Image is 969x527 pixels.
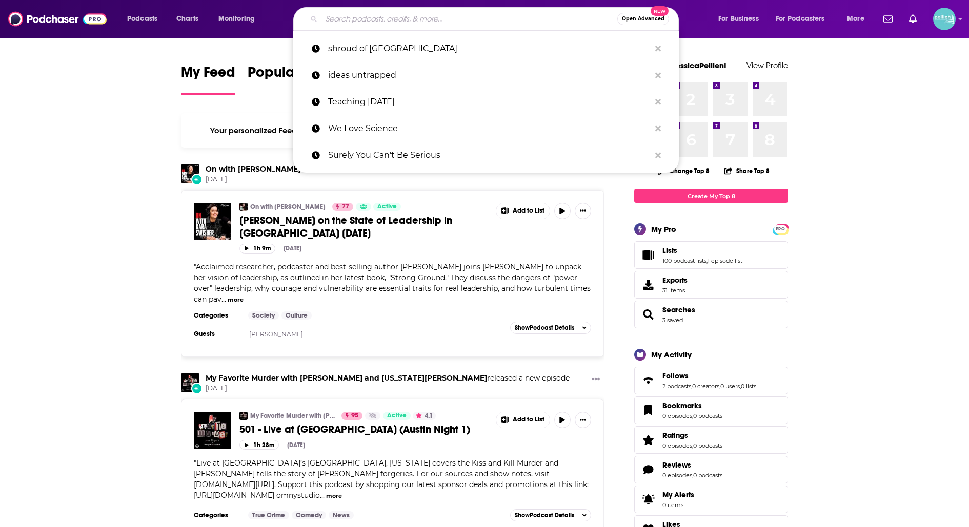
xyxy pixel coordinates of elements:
[662,431,688,440] span: Ratings
[662,276,688,285] span: Exports
[617,13,669,25] button: Open AdvancedNew
[206,164,383,174] h3: released a new episode
[879,10,897,28] a: Show notifications dropdown
[170,11,205,27] a: Charts
[662,412,692,419] a: 0 episodes
[691,383,692,390] span: ,
[194,311,240,320] h3: Categories
[194,511,240,519] h3: Categories
[634,271,788,299] a: Exports
[575,203,591,219] button: Show More Button
[638,373,658,388] a: Follows
[206,373,487,383] a: My Favorite Murder with Karen Kilgariff and Georgia Hardstark
[719,383,720,390] span: ,
[292,511,326,519] a: Comedy
[194,458,589,500] span: "
[194,262,591,304] span: Acclaimed researcher, podcaster and best-selling author [PERSON_NAME] joins [PERSON_NAME] to unpa...
[510,322,591,334] button: ShowPodcast Details
[239,203,248,211] a: On with Kara Swisher
[933,8,956,30] span: Logged in as JessicaPellien
[206,373,570,383] h3: released a new episode
[387,411,407,421] span: Active
[847,12,864,26] span: More
[662,246,677,255] span: Lists
[740,383,741,390] span: ,
[377,202,397,212] span: Active
[708,257,742,264] a: 1 episode list
[692,472,693,479] span: ,
[693,412,722,419] a: 0 podcasts
[575,412,591,428] button: Show More Button
[933,8,956,30] button: Show profile menu
[328,62,650,89] p: ideas untrapped
[328,115,650,142] p: We Love Science
[496,412,550,428] button: Show More Button
[634,396,788,424] span: Bookmarks
[181,164,199,183] a: On with Kara Swisher
[662,490,694,499] span: My Alerts
[662,305,695,314] span: Searches
[321,11,617,27] input: Search podcasts, credits, & more...
[510,509,591,521] button: ShowPodcast Details
[720,383,740,390] a: 0 users
[638,462,658,477] a: Reviews
[293,115,679,142] a: We Love Science
[638,433,658,447] a: Ratings
[638,492,658,507] span: My Alerts
[329,511,354,519] a: News
[718,12,759,26] span: For Business
[662,442,692,449] a: 0 episodes
[206,384,570,393] span: [DATE]
[741,383,756,390] a: 0 lists
[293,142,679,168] a: Surely You Can't Be Serious
[228,296,244,304] button: more
[513,207,544,215] span: Add to List
[326,492,342,500] button: more
[662,501,694,509] span: 0 items
[634,189,788,203] a: Create My Top 8
[662,287,688,294] span: 31 items
[651,224,676,234] div: My Pro
[638,278,658,292] span: Exports
[249,330,303,338] a: [PERSON_NAME]
[250,203,326,211] a: On with [PERSON_NAME]
[373,203,401,211] a: Active
[662,246,742,255] a: Lists
[746,60,788,70] a: View Profile
[211,11,268,27] button: open menu
[194,458,589,500] span: Live at [GEOGRAPHIC_DATA]’s [GEOGRAPHIC_DATA], [US_STATE] covers the Kiss and Kill Murder and [PE...
[693,442,722,449] a: 0 podcasts
[351,411,358,421] span: 95
[638,403,658,417] a: Bookmarks
[293,89,679,115] a: Teaching [DATE]
[342,202,349,212] span: 77
[638,248,658,262] a: Lists
[248,311,279,320] a: Society
[383,412,411,420] a: Active
[662,460,722,470] a: Reviews
[181,64,235,95] a: My Feed
[769,11,840,27] button: open menu
[221,294,226,304] span: ...
[194,203,231,240] a: Brené Brown on the State of Leadership in America Today
[206,175,383,184] span: [DATE]
[181,113,604,148] div: Your personalized Feed is curated based on the Podcasts, Creators, Users, and Lists that you Follow.
[662,371,689,381] span: Follows
[293,62,679,89] a: ideas untrapped
[413,412,436,420] button: 4.1
[194,330,240,338] h3: Guests
[634,367,788,394] span: Follows
[181,373,199,392] a: My Favorite Murder with Karen Kilgariff and Georgia Hardstark
[634,301,788,328] span: Searches
[248,64,335,95] a: Popular Feed
[634,456,788,483] span: Reviews
[239,214,452,240] span: [PERSON_NAME] on the State of Leadership in [GEOGRAPHIC_DATA] [DATE]
[303,7,689,31] div: Search podcasts, credits, & more...
[496,203,550,219] button: Show More Button
[127,12,157,26] span: Podcasts
[328,89,650,115] p: Teaching Today
[840,11,877,27] button: open menu
[239,412,248,420] img: My Favorite Murder with Karen Kilgariff and Georgia Hardstark
[239,440,279,450] button: 1h 28m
